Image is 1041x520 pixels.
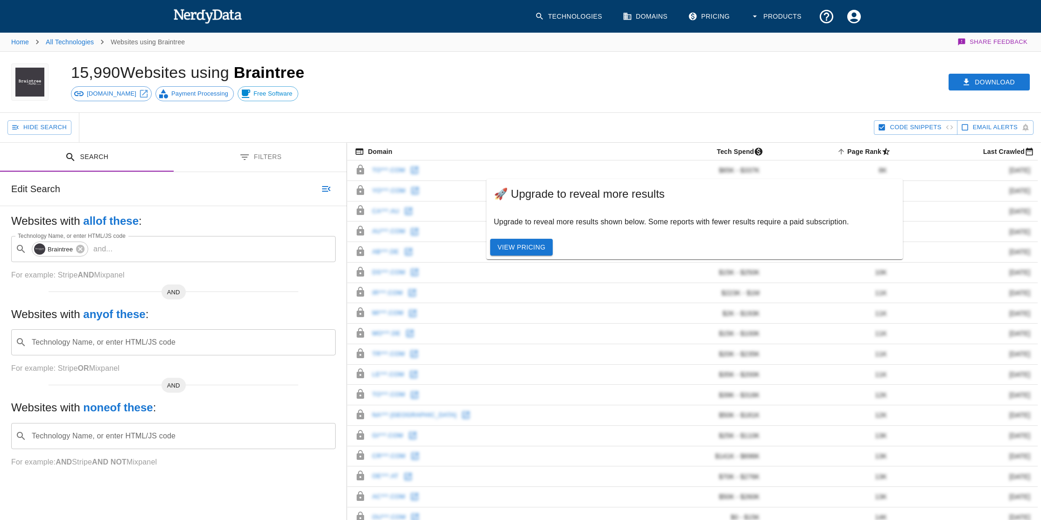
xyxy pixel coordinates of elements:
[82,89,141,98] span: [DOMAIN_NAME]
[32,242,88,257] div: Braintree
[494,187,895,201] span: 🚀 Upgrade to reveal more results
[355,146,392,157] span: The registered domain name (i.e. "nerdydata.com").
[248,89,298,98] span: Free Software
[83,308,145,320] b: any of these
[11,307,336,322] h5: Websites with :
[11,33,185,51] nav: breadcrumb
[83,215,139,227] b: all of these
[840,3,868,30] button: Account Settings
[874,120,957,135] button: Hide Code Snippets
[234,63,305,81] span: Braintree
[18,232,126,240] label: Technology Name, or enter HTML/JS code
[71,63,304,81] h1: 15,990 Websites using
[745,3,809,30] button: Products
[56,458,72,466] b: AND
[490,239,553,256] a: View Pricing
[92,458,127,466] b: AND NOT
[11,457,336,468] p: For example: Stripe Mixpanel
[42,244,78,255] span: Braintree
[705,146,767,157] span: The estimated minimum and maximum annual tech spend each webpage has, based on the free, freemium...
[111,37,185,47] p: Websites using Braintree
[617,3,675,30] a: Domains
[173,7,242,25] img: NerdyData.com
[494,216,895,228] p: Upgrade to reveal more results shown below. Some reports with fewer results require a paid subscr...
[11,363,336,374] p: For example: Stripe Mixpanel
[46,38,94,46] a: All Technologies
[11,400,336,415] h5: Websites with :
[949,74,1030,91] button: Download
[90,243,116,255] p: and ...
[11,270,336,281] p: For example: Stripe Mixpanel
[956,33,1030,51] button: Share Feedback
[83,401,153,414] b: none of these
[890,122,941,133] span: Hide Code Snippets
[162,381,186,390] span: AND
[529,3,610,30] a: Technologies
[7,120,71,135] button: Hide Search
[166,89,233,98] span: Payment Processing
[973,122,1018,133] span: Get email alerts with newly found website results. Click to enable.
[77,271,94,279] b: AND
[15,63,44,101] img: Braintree logo
[994,454,1030,489] iframe: Drift Widget Chat Controller
[71,86,152,101] a: [DOMAIN_NAME]
[835,146,894,157] span: A page popularity ranking based on a domain's backlinks. Smaller numbers signal more popular doma...
[155,86,234,101] a: Payment Processing
[11,214,336,229] h5: Websites with :
[174,143,347,172] button: Filters
[813,3,840,30] button: Support and Documentation
[682,3,737,30] a: Pricing
[11,181,60,196] h6: Edit Search
[957,120,1034,135] button: Get email alerts with newly found website results. Click to enable.
[162,288,186,297] span: AND
[11,38,29,46] a: Home
[77,364,89,372] b: OR
[971,146,1038,157] span: Most recent date this website was successfully crawled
